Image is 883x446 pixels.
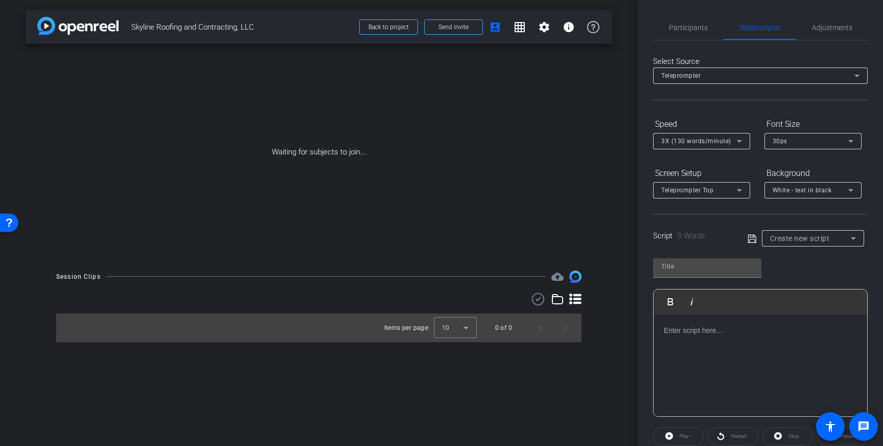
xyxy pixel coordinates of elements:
mat-icon: message [857,420,870,433]
span: Participants [669,24,708,31]
button: Back to project [359,19,418,35]
mat-icon: grid_on [514,21,526,33]
span: Adjustments [812,24,852,31]
span: Teleprompter [661,72,701,79]
div: Script [653,230,733,242]
span: 0 Words [678,231,705,240]
span: Create new script [770,234,830,242]
span: Skyline Roofing and Contracting, LLC [131,17,353,37]
div: Background [764,165,862,182]
div: Select Source [653,56,868,68]
button: Send invite [424,19,483,35]
div: Waiting for subjects to join... [26,44,612,260]
button: Next page [553,316,577,340]
span: White - text in black [773,187,832,194]
span: Back to project [368,24,409,31]
span: Destinations for your clips [551,271,564,283]
mat-icon: accessibility [824,420,836,433]
span: Send invite [438,23,469,31]
img: app-logo [37,17,119,35]
span: Teleprompter Top [661,187,713,194]
div: Font Size [764,116,862,133]
div: Items per page: [384,323,430,333]
mat-icon: settings [538,21,550,33]
mat-icon: account_box [489,21,501,33]
div: 0 of 0 [495,323,512,333]
div: Screen Setup [653,165,750,182]
img: Session clips [569,271,582,283]
input: Title [661,260,753,273]
mat-icon: cloud_upload [551,271,564,283]
button: Bold (⌘B) [661,292,680,312]
span: 30px [773,138,787,145]
mat-icon: info [563,21,575,33]
button: Italic (⌘I) [682,292,702,312]
button: Previous page [528,316,553,340]
span: 3X (130 words/minute) [661,138,731,145]
div: Speed [653,116,750,133]
span: Teleprompter [739,24,781,31]
div: Session Clips [56,272,101,282]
